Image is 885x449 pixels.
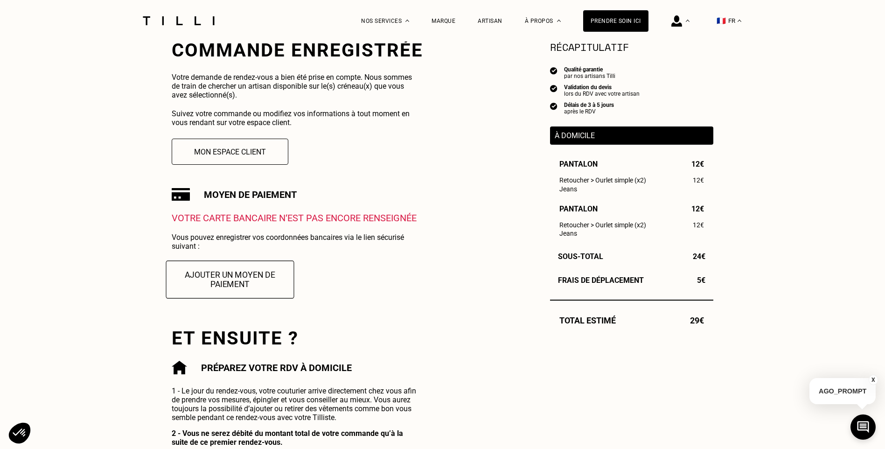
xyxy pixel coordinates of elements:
img: Menu déroulant à propos [557,20,561,22]
button: Ajouter un moyen de paiement [166,260,294,298]
h2: Et ensuite ? [172,327,423,349]
span: 12€ [693,221,704,229]
div: Frais de déplacement [550,276,713,285]
span: Pantalon [559,204,598,213]
img: icon list info [550,66,557,75]
span: Retoucher > Ourlet simple (x2) [559,221,646,229]
span: Pantalon [559,160,598,168]
p: AGO_PROMPT [809,378,876,404]
span: Jeans [559,185,577,193]
p: Vous pouvez enregistrer vos coordonnées bancaires via le lien sécurisé suivant : [172,233,420,251]
span: Jeans [559,230,577,237]
span: 12€ [691,160,704,168]
div: Validation du devis [564,84,640,91]
img: Menu déroulant [405,20,409,22]
img: Commande à domicile [172,361,187,375]
h3: Moyen de paiement [204,189,297,200]
div: Total estimé [550,316,713,325]
p: À domicile [555,131,709,140]
p: 1 - Le jour du rendez-vous, votre couturier arrive directement chez vous afin de prendre vos mesu... [172,386,420,422]
p: Votre carte bancaire n‘est pas encore renseignée [172,212,423,224]
img: icon list info [550,84,557,92]
div: Sous-Total [550,252,713,261]
div: lors du RDV avec votre artisan [564,91,640,97]
img: icône connexion [671,15,682,27]
span: 5€ [697,276,705,285]
span: 12€ [693,176,704,184]
span: Retoucher > Ourlet simple (x2) [559,176,646,184]
img: Menu déroulant [686,20,690,22]
a: Prendre soin ici [583,10,648,32]
img: Carte bancaire [172,188,190,201]
b: 2 - Vous ne serez débité du montant total de votre commande qu’à la suite de ce premier rendez-vous. [172,429,403,447]
h2: Commande enregistrée [172,39,423,61]
section: Récapitulatif [550,39,713,55]
img: icon list info [550,102,557,110]
a: Marque [432,18,455,24]
span: 🇫🇷 [717,16,726,25]
div: Délais de 3 à 5 jours [564,102,614,108]
img: Logo du service de couturière Tilli [139,16,218,25]
p: Suivez votre commande ou modifiez vos informations à tout moment en vous rendant sur votre espace... [172,109,420,127]
img: menu déroulant [738,20,741,22]
p: Votre demande de rendez-vous a bien été prise en compte. Nous sommes de train de chercher un arti... [172,73,420,99]
span: 24€ [693,252,705,261]
span: 29€ [690,316,704,325]
a: Artisan [478,18,502,24]
div: Qualité garantie [564,66,615,73]
div: par nos artisans Tilli [564,73,615,79]
span: 12€ [691,204,704,213]
button: X [869,375,878,385]
h3: Préparez votre rdv à domicile [201,362,352,373]
button: Mon espace client [172,139,288,165]
div: après le RDV [564,108,614,115]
